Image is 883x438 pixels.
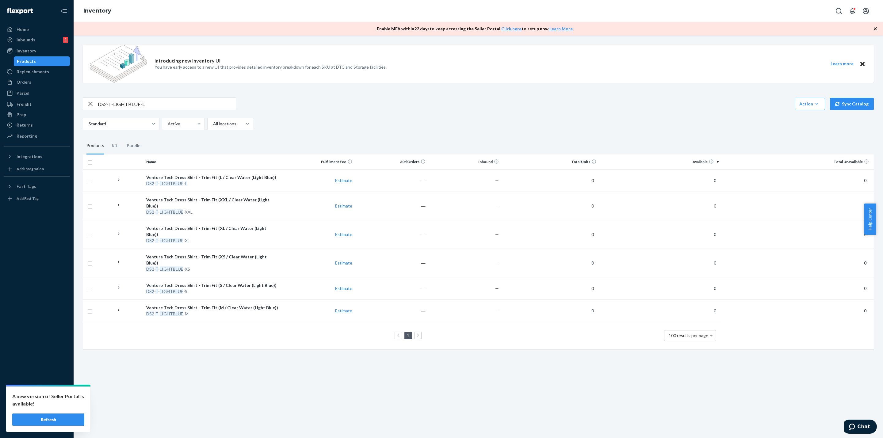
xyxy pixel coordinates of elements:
[185,181,187,186] em: L
[721,154,874,169] th: Total Unavailable
[4,181,70,191] button: Fast Tags
[160,289,183,294] em: LIGHTBLUE
[495,203,499,208] span: —
[501,26,522,31] a: Click here
[98,98,236,110] input: Search inventory by name or sku
[4,194,70,204] a: Add Fast Tag
[589,232,596,237] span: 0
[711,232,719,237] span: 0
[17,122,33,128] div: Returns
[335,178,352,183] a: Estimate
[355,220,428,249] td: ―
[589,178,596,183] span: 0
[846,5,858,17] button: Open notifications
[711,286,719,291] span: 0
[155,266,158,272] em: T
[17,90,29,96] div: Parcel
[406,333,411,338] a: Page 1 is your current page
[155,289,158,294] em: T
[711,203,719,208] span: 0
[862,203,869,208] span: 0
[17,196,39,201] div: Add Fast Tag
[4,25,70,34] a: Home
[86,137,104,154] div: Products
[146,254,279,266] div: Venture Tech Dress Shirt - Trim Fit (XS / Clear Water (Light Blue))
[862,260,869,265] span: 0
[495,178,499,183] span: —
[127,137,143,154] div: Bundles
[4,421,70,431] button: Give Feedback
[335,308,352,313] a: Estimate
[17,37,35,43] div: Inbounds
[335,203,352,208] a: Estimate
[795,98,825,110] button: Action
[4,99,70,109] a: Freight
[862,308,869,313] span: 0
[549,26,573,31] a: Learn More
[4,390,70,399] a: Settings
[146,311,154,316] em: DS2
[589,286,596,291] span: 0
[335,260,352,265] a: Estimate
[4,400,70,410] button: Talk to Support
[355,154,428,169] th: 30d Orders
[83,7,111,14] a: Inventory
[17,133,37,139] div: Reporting
[17,101,32,107] div: Freight
[428,154,501,169] th: Inbound
[167,121,168,127] input: Active
[146,288,279,295] div: - - -S
[833,5,845,17] button: Open Search Box
[146,311,279,317] div: - - -M
[17,69,49,75] div: Replenishments
[17,58,36,64] div: Products
[146,181,154,186] em: DS2
[501,154,599,169] th: Total Units
[4,152,70,162] button: Integrations
[17,48,36,54] div: Inventory
[495,260,499,265] span: —
[155,64,387,70] p: You have early access to a new UI that provides detailed inventory breakdown for each SKU at DTC ...
[862,232,869,237] span: 0
[711,178,719,183] span: 0
[495,308,499,313] span: —
[160,311,183,316] em: LIGHTBLUE
[146,238,279,244] div: - - -XL
[4,46,70,56] a: Inventory
[599,154,721,169] th: Available
[17,166,44,171] div: Add Integration
[4,88,70,98] a: Parcel
[12,393,84,407] p: A new version of Seller Portal is available!
[144,154,281,169] th: Name
[830,98,874,110] button: Sync Catalog
[4,110,70,120] a: Prep
[355,249,428,277] td: ―
[155,238,158,243] em: T
[711,260,719,265] span: 0
[844,420,877,435] iframe: Opens a widget where you can chat to one of our agents
[90,45,147,83] img: new-reports-banner-icon.82668bd98b6a51aee86340f2a7b77ae3.png
[377,26,574,32] p: Enable MFA within 22 days to keep accessing the Seller Portal. to setup now. .
[4,131,70,141] a: Reporting
[864,204,876,235] button: Help Center
[335,232,352,237] a: Estimate
[355,299,428,322] td: ―
[155,181,158,186] em: T
[160,238,183,243] em: LIGHTBLUE
[12,413,84,426] button: Refresh
[4,410,70,420] a: Help Center
[63,37,68,43] div: 1
[146,225,279,238] div: Venture Tech Dress Shirt - Trim Fit (XL / Clear Water (Light Blue))
[155,209,158,215] em: T
[160,266,183,272] em: LIGHTBLUE
[355,192,428,220] td: ―
[355,277,428,299] td: ―
[827,60,857,68] button: Learn more
[146,197,279,209] div: Venture Tech Dress Shirt - Trim Fit (XXL / Clear Water (Light Blue))
[146,209,154,215] em: DS2
[335,286,352,291] a: Estimate
[17,79,31,85] div: Orders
